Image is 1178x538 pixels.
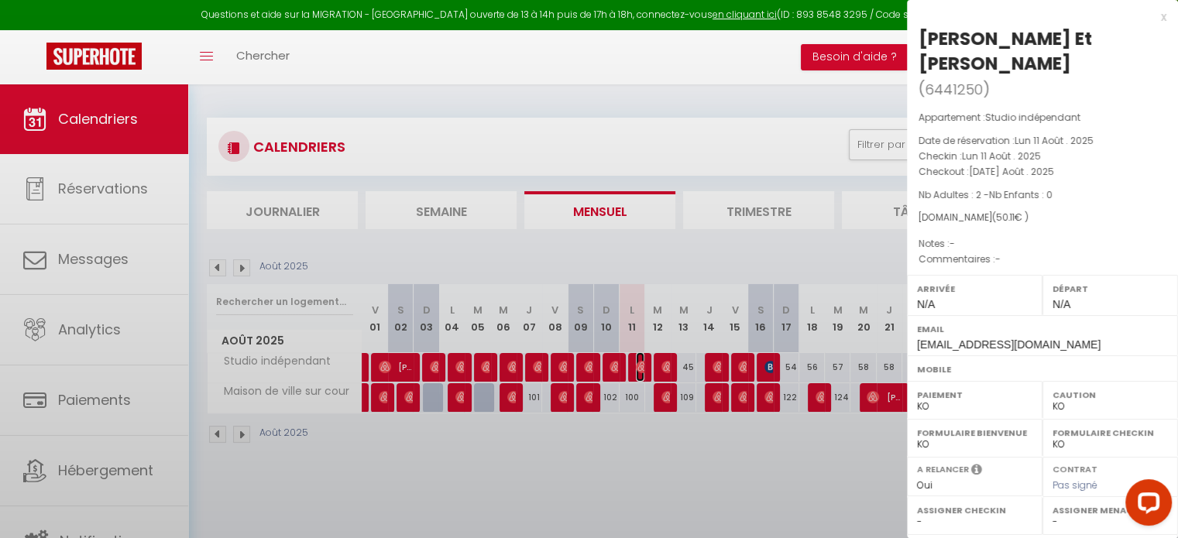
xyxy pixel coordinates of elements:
label: Paiement [917,387,1032,403]
span: Lun 11 Août . 2025 [1015,134,1094,147]
label: Départ [1053,281,1168,296]
label: Formulaire Bienvenue [917,425,1032,440]
span: - [995,252,1001,266]
span: Pas signé [1053,478,1097,492]
div: [PERSON_NAME] Et [PERSON_NAME] [919,26,1166,76]
p: Checkin : [919,149,1166,164]
span: N/A [917,298,935,310]
label: Arrivée [917,281,1032,296]
div: x [907,8,1166,26]
div: [DOMAIN_NAME] [919,211,1166,225]
label: Contrat [1053,463,1097,473]
span: [DATE] Août . 2025 [969,165,1054,178]
label: Email [917,321,1168,337]
span: 50.11 [996,211,1015,224]
iframe: LiveChat chat widget [1113,473,1178,538]
span: 6441250 [925,80,983,99]
p: Checkout : [919,164,1166,180]
span: Nb Adultes : 2 - [919,188,1053,201]
i: Sélectionner OUI si vous souhaiter envoyer les séquences de messages post-checkout [971,463,982,480]
label: Mobile [917,362,1168,377]
span: ( € ) [992,211,1029,224]
label: Assigner Menage [1053,502,1168,518]
span: Studio indépendant [985,111,1080,124]
span: ( ) [919,78,990,100]
span: N/A [1053,298,1070,310]
label: Assigner Checkin [917,502,1032,518]
p: Notes : [919,236,1166,252]
span: - [950,237,955,250]
p: Commentaires : [919,252,1166,267]
label: A relancer [917,463,969,476]
label: Formulaire Checkin [1053,425,1168,440]
span: [EMAIL_ADDRESS][DOMAIN_NAME] [917,338,1101,351]
p: Appartement : [919,110,1166,125]
span: Nb Enfants : 0 [989,188,1053,201]
label: Caution [1053,387,1168,403]
p: Date de réservation : [919,133,1166,149]
span: Lun 11 Août . 2025 [962,149,1041,163]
